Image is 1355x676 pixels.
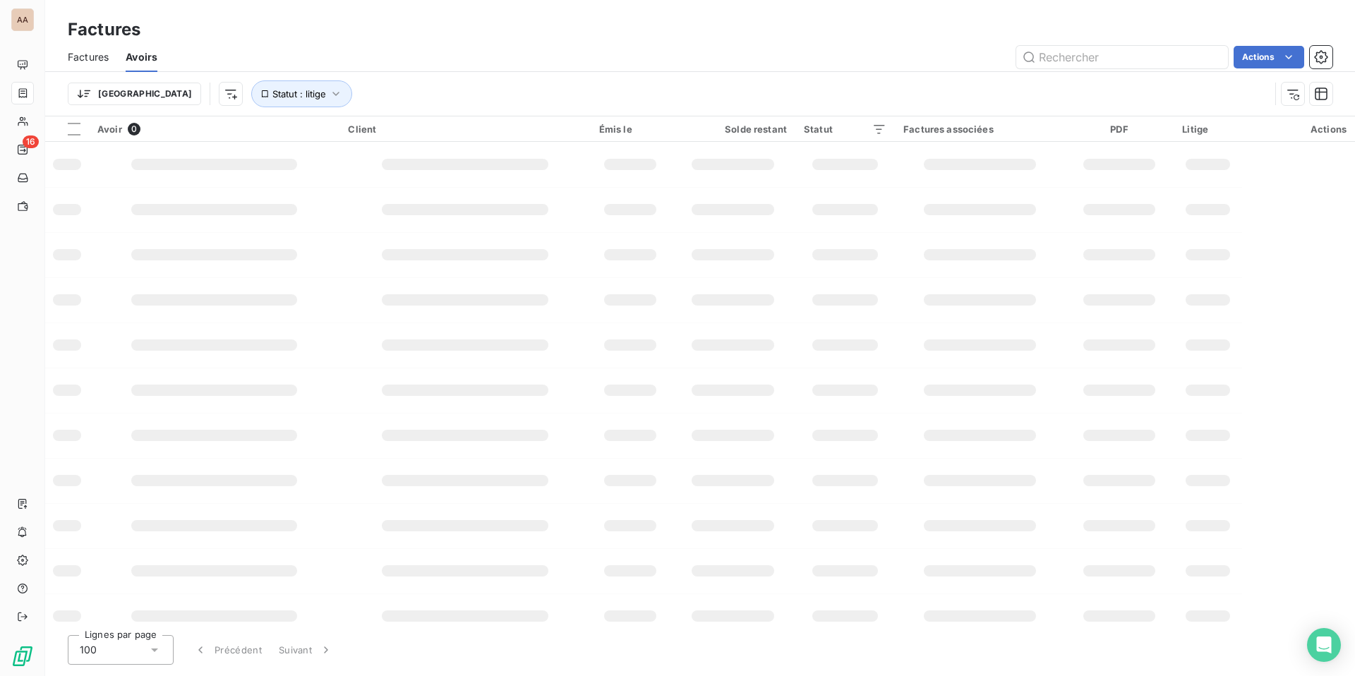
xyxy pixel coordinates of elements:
[68,83,201,105] button: [GEOGRAPHIC_DATA]
[270,635,342,665] button: Suivant
[68,17,140,42] h3: Factures
[126,50,157,64] span: Avoirs
[272,88,326,99] span: Statut : litige
[251,80,352,107] button: Statut : litige
[348,123,582,135] div: Client
[678,123,787,135] div: Solde restant
[11,8,34,31] div: AA
[1182,123,1234,135] div: Litige
[185,635,270,665] button: Précédent
[1073,123,1166,135] div: PDF
[1307,628,1341,662] div: Open Intercom Messenger
[11,645,34,668] img: Logo LeanPay
[1016,46,1228,68] input: Rechercher
[599,123,662,135] div: Émis le
[903,123,1056,135] div: Factures associées
[1251,123,1347,135] div: Actions
[1234,46,1304,68] button: Actions
[128,123,140,135] span: 0
[804,123,886,135] div: Statut
[80,643,97,657] span: 100
[68,50,109,64] span: Factures
[23,135,39,148] span: 16
[97,123,122,135] span: Avoir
